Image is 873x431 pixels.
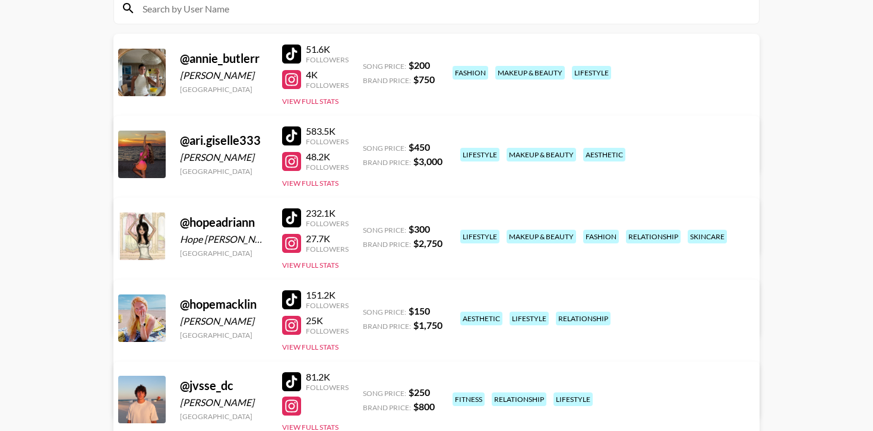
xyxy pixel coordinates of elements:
[363,158,411,167] span: Brand Price:
[306,327,349,335] div: Followers
[363,403,411,412] span: Brand Price:
[180,315,268,327] div: [PERSON_NAME]
[556,312,611,325] div: relationship
[363,76,411,85] span: Brand Price:
[413,237,442,249] strong: $ 2,750
[363,322,411,331] span: Brand Price:
[583,148,625,161] div: aesthetic
[453,66,488,80] div: fashion
[495,66,565,80] div: makeup & beauty
[409,223,430,234] strong: $ 300
[409,141,430,153] strong: $ 450
[306,315,349,327] div: 25K
[306,371,349,383] div: 81.2K
[453,392,485,406] div: fitness
[282,97,339,106] button: View Full Stats
[492,392,546,406] div: relationship
[306,289,349,301] div: 151.2K
[306,233,349,245] div: 27.7K
[688,230,727,243] div: skincare
[180,167,268,176] div: [GEOGRAPHIC_DATA]
[180,51,268,66] div: @ annie_butlerr
[363,62,406,71] span: Song Price:
[306,163,349,172] div: Followers
[413,74,435,85] strong: $ 750
[510,312,549,325] div: lifestyle
[460,230,499,243] div: lifestyle
[306,81,349,90] div: Followers
[282,343,339,351] button: View Full Stats
[306,43,349,55] div: 51.6K
[409,59,430,71] strong: $ 200
[180,378,268,393] div: @ jvsse_dc
[413,156,442,167] strong: $ 3,000
[572,66,611,80] div: lifestyle
[180,69,268,81] div: [PERSON_NAME]
[553,392,593,406] div: lifestyle
[282,261,339,270] button: View Full Stats
[626,230,681,243] div: relationship
[180,397,268,408] div: [PERSON_NAME]
[306,55,349,64] div: Followers
[306,151,349,163] div: 48.2K
[180,249,268,258] div: [GEOGRAPHIC_DATA]
[180,133,268,148] div: @ ari.giselle333
[306,137,349,146] div: Followers
[413,401,435,412] strong: $ 800
[460,148,499,161] div: lifestyle
[409,305,430,316] strong: $ 150
[409,386,430,398] strong: $ 250
[180,412,268,421] div: [GEOGRAPHIC_DATA]
[413,319,442,331] strong: $ 1,750
[180,85,268,94] div: [GEOGRAPHIC_DATA]
[180,151,268,163] div: [PERSON_NAME]
[306,207,349,219] div: 232.1K
[507,148,576,161] div: makeup & beauty
[583,230,619,243] div: fashion
[306,219,349,228] div: Followers
[363,308,406,316] span: Song Price:
[180,233,268,245] div: Hope [PERSON_NAME]
[363,226,406,234] span: Song Price:
[306,125,349,137] div: 583.5K
[363,144,406,153] span: Song Price:
[180,215,268,230] div: @ hopeadriann
[460,312,502,325] div: aesthetic
[306,69,349,81] div: 4K
[282,179,339,188] button: View Full Stats
[306,245,349,253] div: Followers
[180,297,268,312] div: @ hopemacklin
[180,331,268,340] div: [GEOGRAPHIC_DATA]
[363,389,406,398] span: Song Price:
[507,230,576,243] div: makeup & beauty
[363,240,411,249] span: Brand Price:
[306,301,349,310] div: Followers
[306,383,349,392] div: Followers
